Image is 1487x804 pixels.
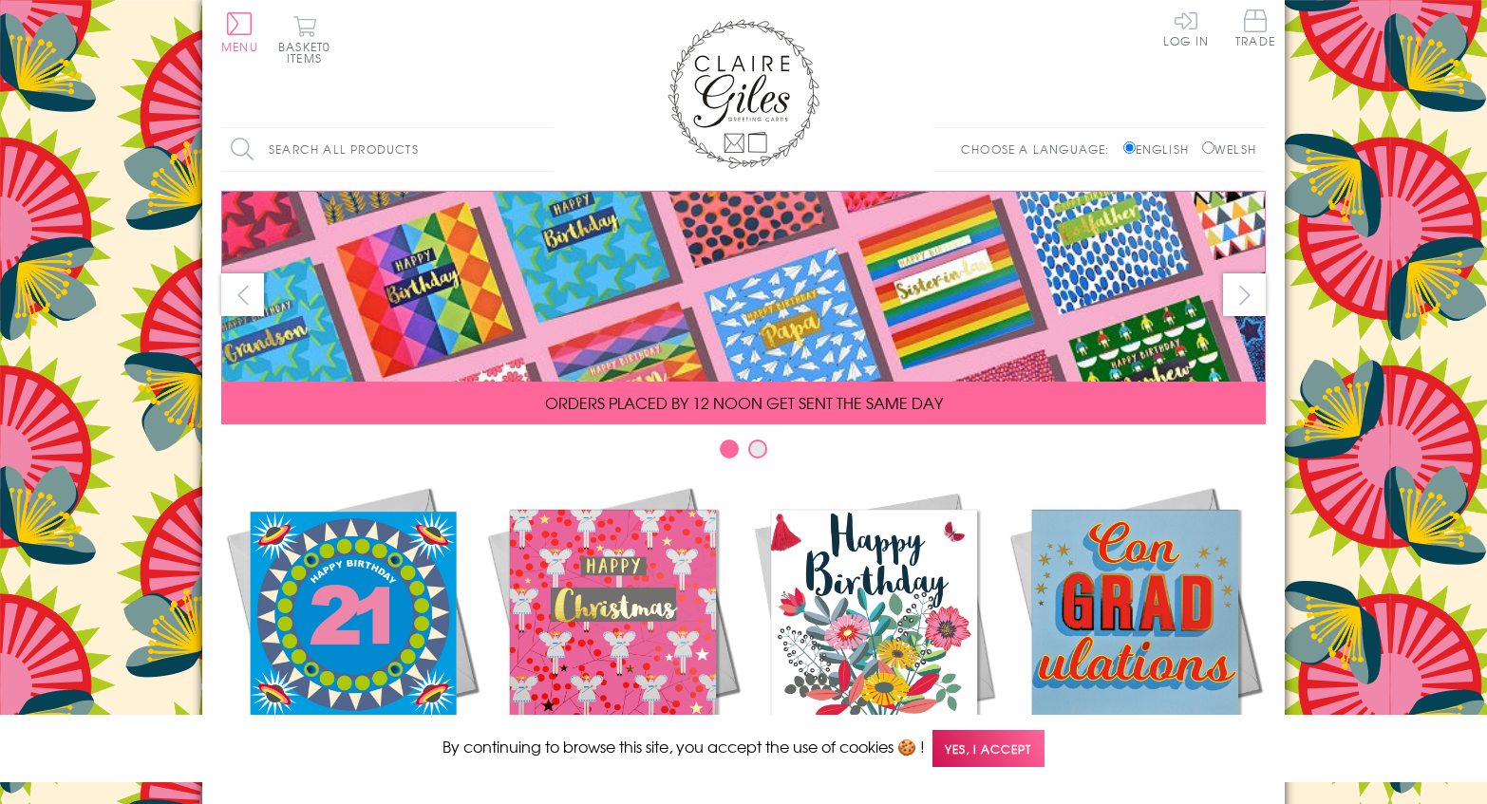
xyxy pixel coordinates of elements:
input: Welsh [1202,141,1214,154]
span: 0 items [287,38,330,66]
a: Trade [1235,9,1275,50]
div: Carousel Pagination [221,439,1266,468]
button: prev [221,273,264,316]
span: Trade [1235,9,1275,47]
a: Birthdays [743,482,1005,780]
span: Yes, I accept [932,730,1045,767]
button: Carousel Page 2 [748,439,767,458]
input: English [1123,141,1136,154]
a: Log In [1163,9,1209,47]
button: Carousel Page 1 (Current Slide) [720,439,739,458]
button: Menu [221,12,258,52]
button: next [1223,273,1266,316]
span: Menu [221,38,258,55]
label: English [1123,140,1198,158]
a: Academic [1005,482,1266,780]
a: Christmas [482,482,743,780]
img: Claire Giles Greetings Cards [668,19,819,169]
input: Search [535,128,554,171]
button: Basket0 items [278,15,330,64]
a: New Releases [221,482,482,780]
label: Welsh [1202,140,1256,158]
input: Search all products [221,128,554,171]
span: ORDERS PLACED BY 12 NOON GET SENT THE SAME DAY [545,391,943,414]
p: Choose a language: [961,140,1120,158]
